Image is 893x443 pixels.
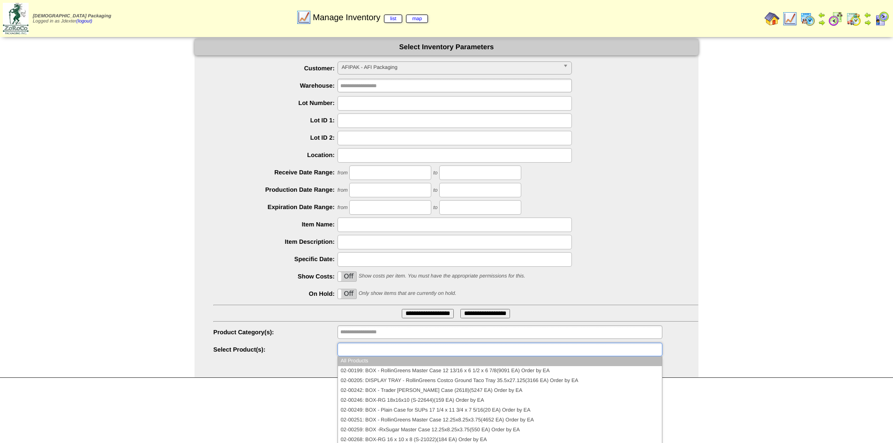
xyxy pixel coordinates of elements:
[874,11,889,26] img: calendarcustomer.gif
[213,203,338,210] label: Expiration Date Range:
[433,188,437,193] span: to
[338,386,662,396] li: 02-00242: BOX - Trader [PERSON_NAME] Case (2618)(5247 EA) Order by EA
[76,19,92,24] a: (logout)
[338,272,357,281] label: Off
[338,205,348,210] span: from
[195,39,698,55] div: Select Inventory Parameters
[338,289,357,299] div: OnOff
[338,425,662,435] li: 02-00259: BOX -RxSugar Master Case 12.25x8.25x3.75(550 EA) Order by EA
[213,221,338,228] label: Item Name:
[433,205,437,210] span: to
[338,396,662,405] li: 02-00246: BOX-RG 18x16x10 (S-22644)(159 EA) Order by EA
[213,186,338,193] label: Production Date Range:
[338,415,662,425] li: 02-00251: BOX - RollinGreens Master Case 12.25x8.25x3.75(4652 EA) Order by EA
[338,170,348,176] span: from
[782,11,797,26] img: line_graph.gif
[213,169,338,176] label: Receive Date Range:
[433,170,437,176] span: to
[384,15,402,23] a: list
[213,117,338,124] label: Lot ID 1:
[864,19,871,26] img: arrowright.gif
[846,11,861,26] img: calendarinout.gif
[213,238,338,245] label: Item Description:
[828,11,843,26] img: calendarblend.gif
[338,356,662,366] li: All Products
[359,273,525,279] span: Show costs per item. You must have the appropriate permissions for this.
[213,346,338,353] label: Select Product(s):
[864,11,871,19] img: arrowleft.gif
[338,366,662,376] li: 02-00199: BOX - RollinGreens Master Case 12 13/16 x 6 1/2 x 6 7/8(9091 EA) Order by EA
[338,188,348,193] span: from
[213,134,338,141] label: Lot ID 2:
[213,65,338,72] label: Customer:
[213,151,338,158] label: Location:
[296,10,311,25] img: line_graph.gif
[213,273,338,280] label: Show Costs:
[359,291,456,296] span: Only show items that are currently on hold.
[338,376,662,386] li: 02-00205: DISPLAY TRAY - RollinGreens Costco Ground Taco Tray 35.5x27.125(3166 EA) Order by EA
[800,11,815,26] img: calendarprod.gif
[213,99,338,106] label: Lot Number:
[33,14,111,24] span: Logged in as Jdexter
[213,82,338,89] label: Warehouse:
[818,19,825,26] img: arrowright.gif
[213,255,338,263] label: Specific Date:
[338,405,662,415] li: 02-00249: BOX - Plain Case for SUPs 17 1/4 x 11 3/4 x 7 5/16(20 EA) Order by EA
[342,62,559,73] span: AFIPAK - AFI Packaging
[213,329,338,336] label: Product Category(s):
[406,15,428,23] a: map
[765,11,780,26] img: home.gif
[33,14,111,19] span: [DEMOGRAPHIC_DATA] Packaging
[3,3,29,34] img: zoroco-logo-small.webp
[818,11,825,19] img: arrowleft.gif
[313,13,428,23] span: Manage Inventory
[338,289,357,299] label: Off
[338,271,357,282] div: OnOff
[213,290,338,297] label: On Hold:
